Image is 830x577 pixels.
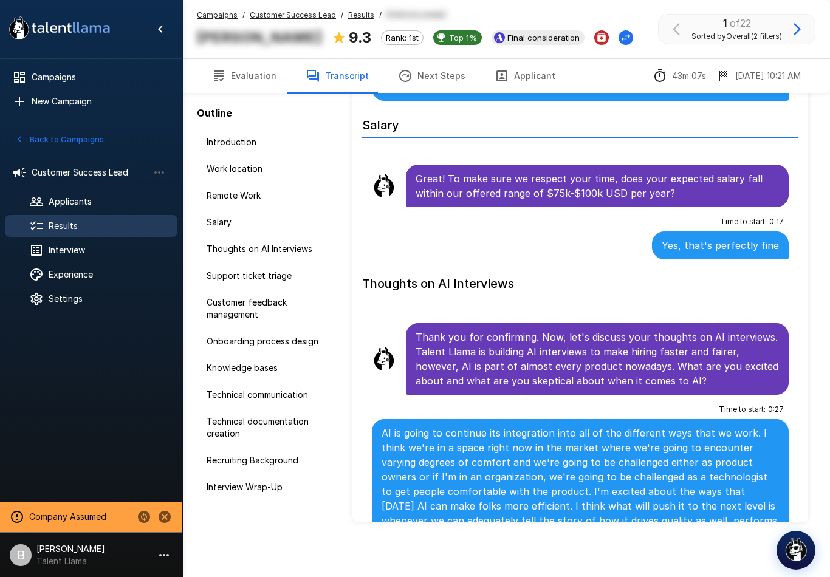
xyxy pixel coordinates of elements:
[197,330,338,352] div: Onboarding process design
[768,403,784,415] span: 0 : 27
[207,163,328,175] span: Work location
[416,171,779,200] p: Great! To make sure we respect your time, does your expected salary fall within our offered range...
[730,17,751,29] span: of 22
[349,29,371,46] b: 9.3
[207,335,328,347] span: Onboarding process design
[719,403,766,415] span: Time to start :
[341,9,343,21] span: /
[619,30,633,45] button: Change Stage
[197,265,338,287] div: Support ticket triage
[444,33,482,43] span: Top 1%
[207,296,328,321] span: Customer feedback management
[207,389,328,401] span: Technical communication
[653,69,706,83] div: The time between starting and completing the interview
[492,30,585,45] div: View profile in Ashby
[502,33,585,43] span: Final consideration
[207,189,328,202] span: Remote Work
[197,107,232,119] b: Outline
[382,33,423,43] span: Rank: 1st
[207,243,328,255] span: Thoughts on AI Interviews
[197,449,338,471] div: Recruiting Background
[348,10,374,19] u: Results
[242,9,245,21] span: /
[662,238,779,253] p: Yes, that's perfectly fine
[197,211,338,233] div: Salary
[494,32,505,43] img: ashbyhq_logo.jpeg
[716,69,801,83] div: The date and time when the interview was completed
[197,238,338,260] div: Thoughts on AI Interviews
[383,59,480,93] button: Next Steps
[691,30,782,43] span: Sorted by Overall (2 filters)
[207,415,328,440] span: Technical documentation creation
[372,174,396,198] img: llama_clean.png
[250,10,336,19] u: Customer Success Lead
[197,384,338,406] div: Technical communication
[197,357,338,379] div: Knowledge bases
[197,292,338,326] div: Customer feedback management
[197,158,338,180] div: Work location
[784,537,808,561] img: logo_glasses@2x.png
[416,330,779,388] p: Thank you for confirming. Now, let's discuss your thoughts on AI interviews. Talent Llama is buil...
[735,70,801,82] p: [DATE] 10:21 AM
[207,454,328,466] span: Recruiting Background
[672,70,706,82] p: 43m 07s
[386,9,446,21] span: [PERSON_NAME]
[207,270,328,282] span: Support ticket triage
[480,59,570,93] button: Applicant
[382,426,779,557] p: AI is going to continue its integration into all of the different ways that we work. I think we'r...
[197,59,291,93] button: Evaluation
[379,9,382,21] span: /
[362,106,798,138] h6: Salary
[197,29,322,46] b: [PERSON_NAME]
[207,136,328,148] span: Introduction
[720,216,767,228] span: Time to start :
[197,131,338,153] div: Introduction
[197,185,338,207] div: Remote Work
[207,362,328,374] span: Knowledge bases
[723,17,727,29] b: 1
[594,30,609,45] button: Archive Applicant
[197,476,338,498] div: Interview Wrap-Up
[197,10,238,19] u: Campaigns
[372,347,396,371] img: llama_clean.png
[291,59,383,93] button: Transcript
[197,411,338,445] div: Technical documentation creation
[362,264,798,296] h6: Thoughts on AI Interviews
[207,216,328,228] span: Salary
[769,216,784,228] span: 0 : 17
[207,481,328,493] span: Interview Wrap-Up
